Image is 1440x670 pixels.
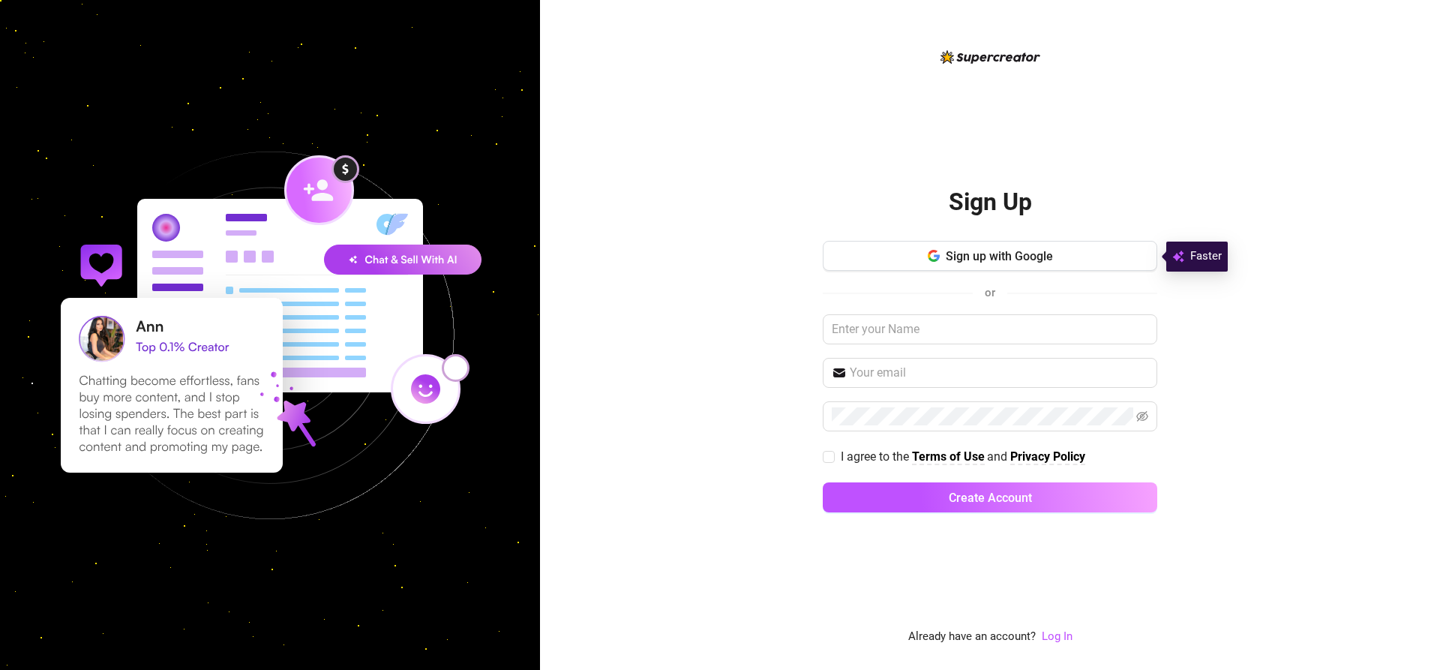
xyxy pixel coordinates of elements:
[949,187,1032,218] h2: Sign Up
[949,491,1032,505] span: Create Account
[1010,449,1085,465] a: Privacy Policy
[985,286,995,299] span: or
[850,364,1148,382] input: Your email
[1136,410,1148,422] span: eye-invisible
[823,241,1157,271] button: Sign up with Google
[10,76,529,595] img: signup-background-D0MIrEPF.svg
[1042,629,1072,643] a: Log In
[912,449,985,464] strong: Terms of Use
[908,628,1036,646] span: Already have an account?
[940,50,1040,64] img: logo-BBDzfeDw.svg
[1172,248,1184,266] img: svg%3e
[823,482,1157,512] button: Create Account
[841,449,912,464] span: I agree to the
[1042,628,1072,646] a: Log In
[912,449,985,465] a: Terms of Use
[987,449,1010,464] span: and
[946,249,1053,263] span: Sign up with Google
[823,314,1157,344] input: Enter your Name
[1010,449,1085,464] strong: Privacy Policy
[1190,248,1222,266] span: Faster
